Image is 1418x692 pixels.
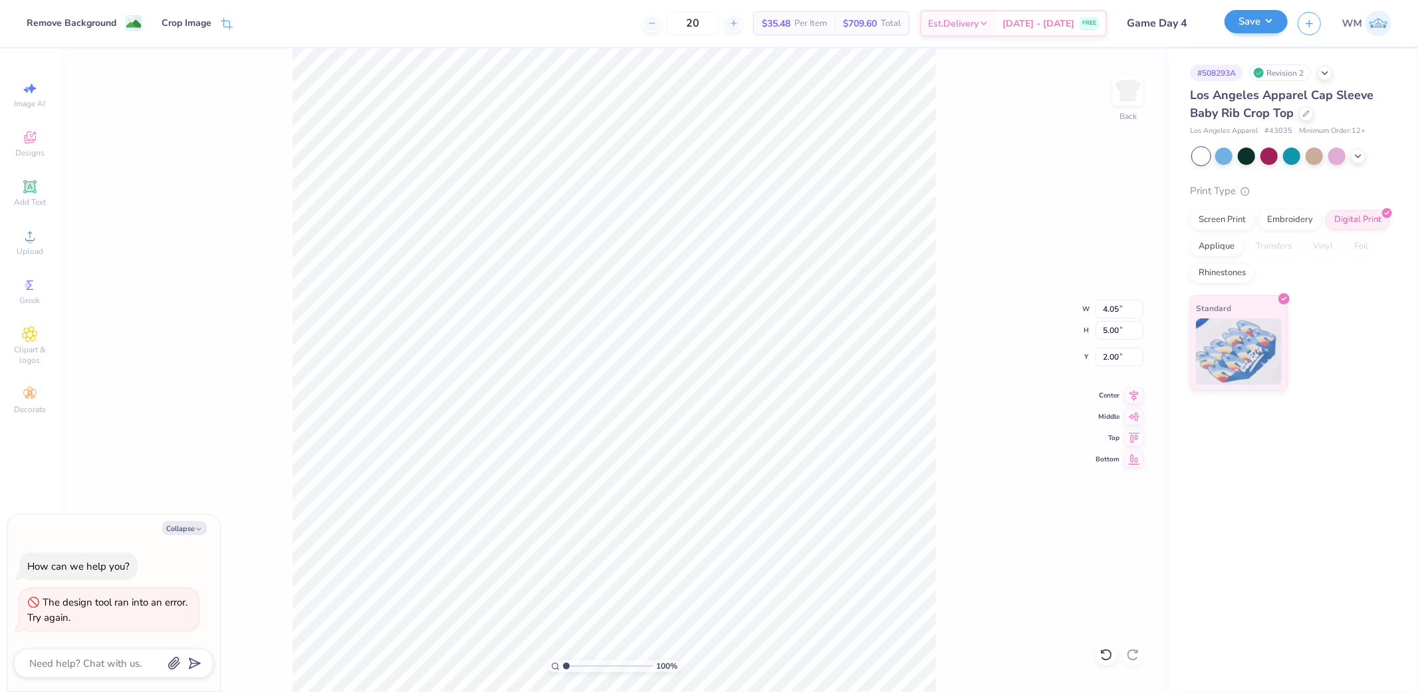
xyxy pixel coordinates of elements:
[20,295,41,306] span: Greek
[14,197,46,207] span: Add Text
[1264,126,1292,137] span: # 43035
[1225,10,1288,33] button: Save
[1326,210,1390,230] div: Digital Print
[656,660,677,672] span: 100 %
[794,17,827,31] span: Per Item
[1190,237,1243,257] div: Applique
[843,17,877,31] span: $709.60
[1258,210,1322,230] div: Embroidery
[1190,263,1254,283] div: Rhinestones
[162,16,211,30] div: Crop Image
[14,404,46,415] span: Decorate
[667,11,719,35] input: – –
[1196,301,1231,315] span: Standard
[881,17,901,31] span: Total
[17,246,43,257] span: Upload
[162,521,207,535] button: Collapse
[7,344,53,366] span: Clipart & logos
[1096,455,1120,464] span: Bottom
[1250,64,1311,81] div: Revision 2
[762,17,790,31] span: $35.48
[1247,237,1300,257] div: Transfers
[15,148,45,158] span: Designs
[928,17,979,31] span: Est. Delivery
[1082,19,1096,28] span: FREE
[1190,64,1243,81] div: # 508293A
[1365,11,1391,37] img: Wilfredo Manabat
[15,98,46,109] span: Image AI
[1342,16,1362,31] span: WM
[1299,126,1365,137] span: Minimum Order: 12 +
[1190,210,1254,230] div: Screen Print
[1190,126,1258,137] span: Los Angeles Apparel
[1096,412,1120,421] span: Middle
[1003,17,1074,31] span: [DATE] - [DATE]
[1120,110,1137,122] div: Back
[27,596,187,624] div: The design tool ran into an error. Try again.
[1196,318,1282,385] img: Standard
[1190,183,1391,199] div: Print Type
[1115,77,1141,104] img: Back
[1096,433,1120,443] span: Top
[1304,237,1342,257] div: Vinyl
[1117,10,1215,37] input: Untitled Design
[1190,87,1373,121] span: Los Angeles Apparel Cap Sleeve Baby Rib Crop Top
[27,560,130,573] div: How can we help you?
[27,16,116,30] div: Remove Background
[1096,391,1120,400] span: Center
[1342,11,1391,37] a: WM
[1346,237,1377,257] div: Foil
